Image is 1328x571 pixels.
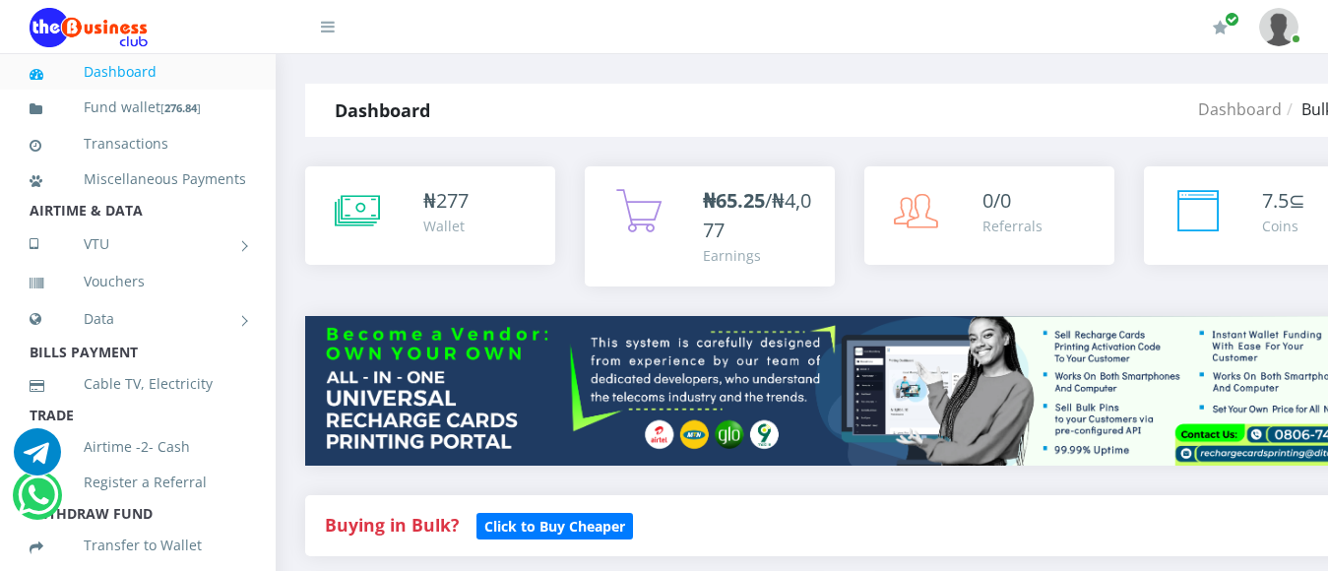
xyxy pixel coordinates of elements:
small: [ ] [160,100,201,115]
div: Earnings [703,245,815,266]
div: Coins [1262,216,1305,236]
a: Dashboard [30,49,246,95]
img: Logo [30,8,148,47]
b: ₦65.25 [703,187,765,214]
strong: Dashboard [335,98,430,122]
a: 0/0 Referrals [864,166,1114,265]
a: Transactions [30,121,246,166]
a: Dashboard [1198,98,1282,120]
div: ⊆ [1262,186,1305,216]
a: Airtime -2- Cash [30,424,246,470]
a: VTU [30,220,246,269]
span: 0/0 [982,187,1011,214]
a: Chat for support [14,443,61,476]
div: Wallet [423,216,469,236]
img: User [1259,8,1298,46]
span: 277 [436,187,469,214]
a: ₦277 Wallet [305,166,555,265]
div: ₦ [423,186,469,216]
a: Chat for support [18,486,58,519]
a: Miscellaneous Payments [30,157,246,202]
a: Click to Buy Cheaper [476,513,633,537]
span: 7.5 [1262,187,1289,214]
span: /₦4,077 [703,187,811,243]
a: Fund wallet[276.84] [30,85,246,131]
a: Data [30,294,246,344]
b: Click to Buy Cheaper [484,517,625,536]
a: ₦65.25/₦4,077 Earnings [585,166,835,286]
a: Cable TV, Electricity [30,361,246,407]
b: 276.84 [164,100,197,115]
span: Renew/Upgrade Subscription [1225,12,1239,27]
div: Referrals [982,216,1043,236]
i: Renew/Upgrade Subscription [1213,20,1228,35]
a: Register a Referral [30,460,246,505]
strong: Buying in Bulk? [325,513,459,537]
a: Vouchers [30,259,246,304]
a: Transfer to Wallet [30,523,246,568]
